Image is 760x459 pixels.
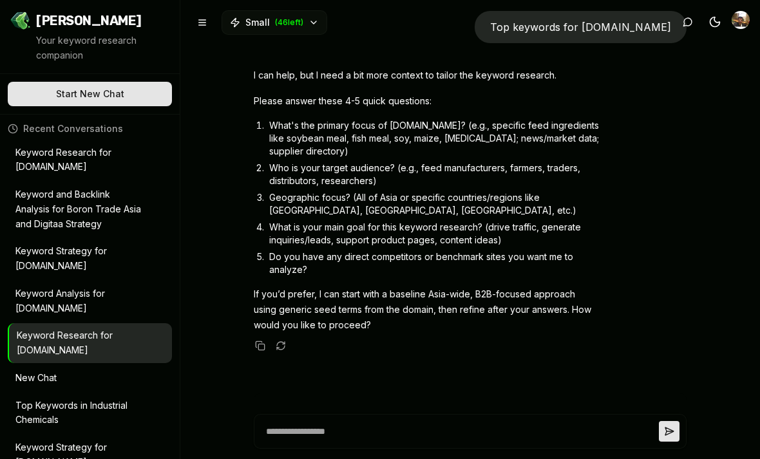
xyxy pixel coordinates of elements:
img: Manoj Singhania [732,11,750,29]
button: Keyword Strategy for [DOMAIN_NAME] [8,239,172,279]
li: Do you have any direct competitors or benchmark sites you want me to analyze? [267,250,600,276]
li: What is your main goal for this keyword research? (drive traffic, generate inquiries/leads, suppo... [267,221,600,247]
p: Please answer these 4-5 quick questions: [254,93,600,109]
p: Keyword Research for [DOMAIN_NAME] [15,145,146,175]
button: Open user button [732,11,750,29]
li: Geographic focus? (All of Asia or specific countries/regions like [GEOGRAPHIC_DATA], [GEOGRAPHIC_... [267,191,600,217]
p: Keyword and Backlink Analysis for Boron Trade Asia and Digitaa Strategy [15,187,146,231]
span: Top keywords for [DOMAIN_NAME] [490,21,671,33]
button: Start New Chat [8,82,172,106]
button: Top Keywords in Industrial Chemicals [8,393,172,433]
p: Keyword Strategy for [DOMAIN_NAME] [15,244,146,274]
p: New Chat [15,371,146,386]
span: Start New Chat [56,88,124,100]
p: Top Keywords in Industrial Chemicals [15,398,146,428]
span: Recent Conversations [23,122,123,135]
li: Who is your target audience? (e.g., feed manufacturers, farmers, traders, distributors, researchers) [267,162,600,187]
button: Small(46left) [222,10,327,35]
button: New Chat [8,366,172,391]
span: [PERSON_NAME] [36,12,142,30]
span: Small [245,16,270,29]
button: Keyword Research for [DOMAIN_NAME] [9,323,172,363]
p: Keyword Analysis for [DOMAIN_NAME] [15,286,146,316]
p: Your keyword research companion [36,33,169,63]
p: I can help, but I need a bit more context to tailor the keyword research. [254,68,600,83]
button: Keyword and Backlink Analysis for Boron Trade Asia and Digitaa Strategy [8,182,172,236]
li: What's the primary focus of [DOMAIN_NAME]? (e.g., specific feed ingredients like soybean meal, fi... [267,119,600,158]
img: Jello SEO Logo [10,10,31,31]
span: ( 46 left) [275,17,303,28]
button: Keyword Research for [DOMAIN_NAME] [8,140,172,180]
p: If you’d prefer, I can start with a baseline Asia-wide, B2B-focused approach using generic seed t... [254,286,600,333]
button: Keyword Analysis for [DOMAIN_NAME] [8,281,172,321]
p: Keyword Research for [DOMAIN_NAME] [17,328,146,358]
